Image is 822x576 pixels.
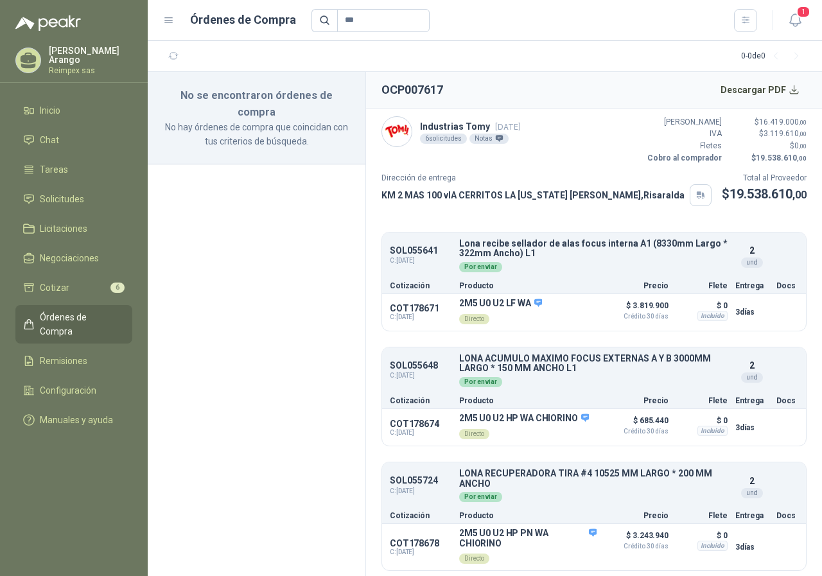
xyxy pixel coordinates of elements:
[722,172,807,184] p: Total al Proveedor
[15,378,132,403] a: Configuración
[604,428,669,435] span: Crédito 30 días
[741,46,807,67] div: 0 - 0 de 0
[776,282,798,290] p: Docs
[459,377,502,387] div: Por enviar
[459,492,502,502] div: Por enviar
[15,98,132,123] a: Inicio
[797,155,807,162] span: ,00
[390,246,451,256] p: SOL055641
[40,222,87,236] span: Licitaciones
[459,469,728,489] p: LONA RECUPERADORA TIRA #4 10525 MM LARGO * 200 MM ANCHO
[390,361,451,371] p: SOL055648
[381,81,443,99] h2: OCP007617
[163,87,350,120] h3: No se encontraron órdenes de compra
[459,314,489,324] div: Directo
[459,354,728,374] p: LONA ACUMULO MAXIMO FOCUS EXTERNAS A Y B 3000MM LARGO * 150 MM ANCHO L1
[799,143,807,150] span: ,00
[794,141,807,150] span: 0
[49,46,132,64] p: [PERSON_NAME] Arango
[110,283,125,293] span: 6
[390,313,451,321] span: C: [DATE]
[713,77,807,103] button: Descargar PDF
[40,310,120,338] span: Órdenes de Compra
[604,298,669,320] p: $ 3.819.900
[390,256,451,266] span: C: [DATE]
[459,413,589,424] p: 2M5 U0 U2 HP WA CHIORINO
[735,420,769,435] p: 3 días
[40,103,60,118] span: Inicio
[459,554,489,564] div: Directo
[40,251,99,265] span: Negociaciones
[776,397,798,405] p: Docs
[730,152,807,164] p: $
[697,541,728,551] div: Incluido
[390,371,451,381] span: C: [DATE]
[420,119,521,134] p: Industrias Tomy
[390,303,451,313] p: COT178671
[730,116,807,128] p: $
[645,152,722,164] p: Cobro al comprador
[799,130,807,137] span: ,00
[749,358,755,372] p: 2
[604,528,669,550] p: $ 3.243.940
[390,419,451,429] p: COT178674
[459,512,597,519] p: Producto
[495,122,521,132] span: [DATE]
[676,298,728,313] p: $ 0
[15,128,132,152] a: Chat
[604,413,669,435] p: $ 685.440
[645,116,722,128] p: [PERSON_NAME]
[40,354,87,368] span: Remisiones
[381,188,685,202] p: KM 2 MAS 100 vIA CERRITOS LA [US_STATE] [PERSON_NAME] , Risaralda
[676,512,728,519] p: Flete
[722,184,807,204] p: $
[15,305,132,344] a: Órdenes de Compra
[735,304,769,320] p: 3 días
[741,257,763,268] div: und
[390,429,451,437] span: C: [DATE]
[459,262,502,272] div: Por enviar
[459,397,597,405] p: Producto
[40,281,69,295] span: Cotizar
[792,189,807,201] span: ,00
[40,413,113,427] span: Manuales y ayuda
[604,282,669,290] p: Precio
[697,426,728,436] div: Incluido
[749,474,755,488] p: 2
[40,192,84,206] span: Solicitudes
[730,186,807,202] span: 19.538.610
[604,397,669,405] p: Precio
[735,539,769,555] p: 3 días
[604,512,669,519] p: Precio
[756,153,807,162] span: 19.538.610
[49,67,132,74] p: Reimpex sas
[390,282,451,290] p: Cotización
[604,543,669,550] span: Crédito 30 días
[645,140,722,152] p: Fletes
[390,512,451,519] p: Cotización
[796,6,810,18] span: 1
[735,397,769,405] p: Entrega
[15,157,132,182] a: Tareas
[40,383,96,397] span: Configuración
[40,133,59,147] span: Chat
[676,397,728,405] p: Flete
[730,140,807,152] p: $
[759,118,807,127] span: 16.419.000
[697,311,728,321] div: Incluido
[15,246,132,270] a: Negociaciones
[741,488,763,498] div: und
[459,528,597,548] p: 2M5 U0 U2 HP PN WA CHIORINO
[676,413,728,428] p: $ 0
[382,117,412,146] img: Company Logo
[390,538,451,548] p: COT178678
[741,372,763,383] div: und
[15,15,81,31] img: Logo peakr
[390,397,451,405] p: Cotización
[15,187,132,211] a: Solicitudes
[469,134,509,144] div: Notas
[15,408,132,432] a: Manuales y ayuda
[15,216,132,241] a: Licitaciones
[783,9,807,32] button: 1
[420,134,467,144] div: 6 solicitudes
